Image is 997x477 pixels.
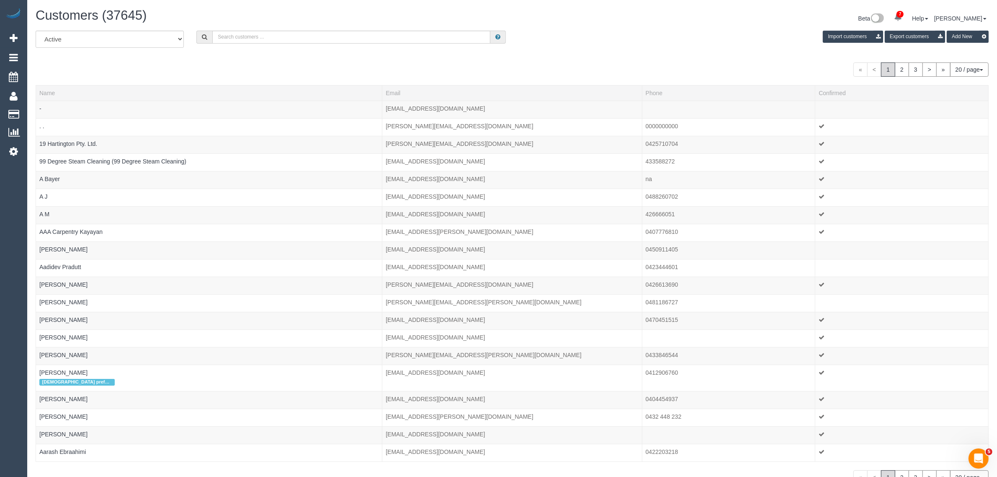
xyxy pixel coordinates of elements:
td: Name [36,101,382,118]
td: Name [36,241,382,259]
td: Name [36,365,382,391]
td: Phone [642,294,815,312]
div: Tags [39,324,379,326]
td: Confirmed [815,444,989,461]
th: Phone [642,85,815,101]
th: Email [382,85,642,101]
input: Search customers ... [212,31,490,44]
td: Phone [642,391,815,409]
a: [PERSON_NAME] [39,334,88,341]
td: Confirmed [815,206,989,224]
a: - [39,105,41,112]
div: Tags [39,306,379,308]
a: . . [39,123,44,130]
td: Confirmed [815,153,989,171]
td: Name [36,277,382,294]
td: Name [36,118,382,136]
div: Tags [39,456,379,458]
div: Tags [39,438,379,441]
td: Confirmed [815,118,989,136]
td: Email [382,136,642,153]
td: Phone [642,409,815,426]
td: Email [382,206,642,224]
div: Tags [39,421,379,423]
td: Email [382,224,642,241]
td: Email [382,118,642,136]
a: A Bayer [39,176,60,182]
div: Tags [39,289,379,291]
td: Email [382,365,642,391]
div: Tags [39,148,379,150]
td: Email [382,409,642,426]
td: Phone [642,444,815,461]
a: » [936,62,951,77]
td: Name [36,444,382,461]
button: Import customers [823,31,883,43]
td: Confirmed [815,365,989,391]
td: Confirmed [815,136,989,153]
td: Confirmed [815,347,989,365]
td: Name [36,294,382,312]
td: Phone [642,118,815,136]
td: Name [36,329,382,347]
td: Phone [642,171,815,189]
div: Tags [39,201,379,203]
td: Email [382,277,642,294]
a: [PERSON_NAME] [39,431,88,438]
td: Name [36,312,382,329]
td: Confirmed [815,294,989,312]
td: Name [36,224,382,241]
a: A M [39,211,49,218]
a: Help [912,15,928,22]
a: Aadidev Pradutt [39,264,81,270]
td: Email [382,426,642,444]
td: Phone [642,224,815,241]
td: Phone [642,136,815,153]
td: Name [36,347,382,365]
button: Add New [947,31,989,43]
td: Email [382,171,642,189]
a: [PERSON_NAME] [39,299,88,306]
div: Tags [39,403,379,405]
div: Tags [39,359,379,361]
a: [PERSON_NAME] [39,352,88,358]
td: Phone [642,277,815,294]
span: 7 [897,11,904,18]
div: Tags [39,236,379,238]
td: Confirmed [815,391,989,409]
td: Email [382,391,642,409]
td: Phone [642,365,815,391]
a: 3 [909,62,923,77]
td: Name [36,153,382,171]
a: [PERSON_NAME] [39,316,88,323]
td: Phone [642,241,815,259]
img: Automaid Logo [5,8,22,20]
th: Name [36,85,382,101]
div: Tags [39,342,379,344]
a: [PERSON_NAME] [39,369,88,376]
td: Email [382,329,642,347]
td: Email [382,259,642,277]
td: Name [36,206,382,224]
span: < [867,62,881,77]
a: 99 Degree Steam Cleaning (99 Degree Steam Cleaning) [39,158,186,165]
td: Confirmed [815,329,989,347]
div: Tags [39,113,379,115]
a: 7 [890,8,906,27]
td: Email [382,347,642,365]
th: Confirmed [815,85,989,101]
td: Name [36,189,382,206]
a: [PERSON_NAME] [39,413,88,420]
td: Email [382,101,642,118]
td: Confirmed [815,241,989,259]
span: 1 [881,62,895,77]
td: Phone [642,426,815,444]
td: Phone [642,329,815,347]
td: Phone [642,153,815,171]
td: Name [36,409,382,426]
td: Email [382,189,642,206]
button: 20 / page [950,62,989,77]
td: Phone [642,312,815,329]
span: [DEMOGRAPHIC_DATA] preferred [39,379,115,386]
